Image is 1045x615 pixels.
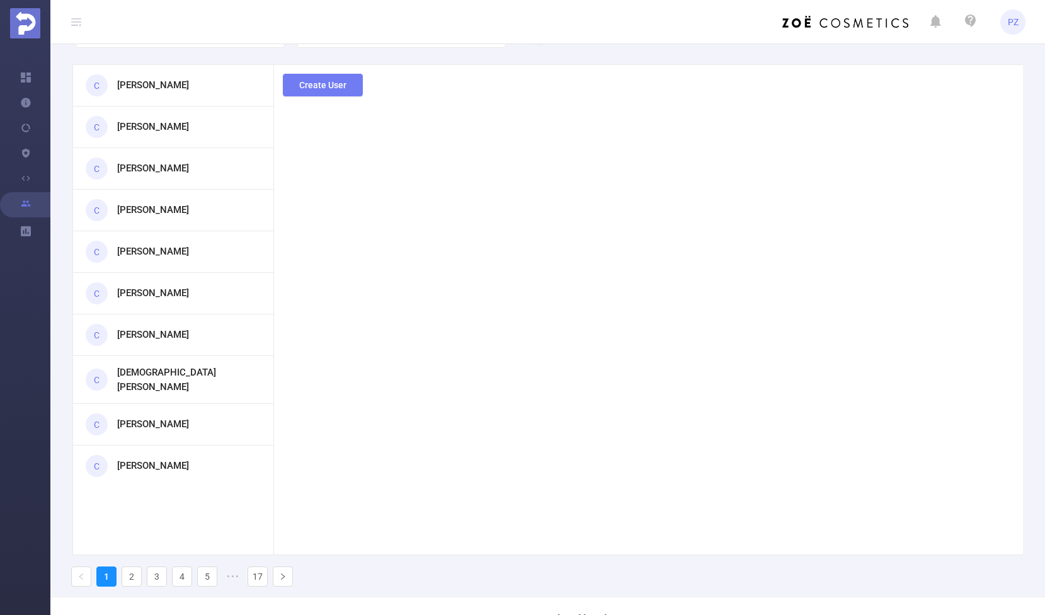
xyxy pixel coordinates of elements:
h3: [PERSON_NAME] [117,286,189,301]
span: C [94,454,100,479]
i: icon: right [279,573,287,580]
a: 3 [147,567,166,586]
li: 2 [122,566,142,587]
span: C [94,323,100,348]
h3: [PERSON_NAME] [117,161,189,176]
a: 5 [198,567,217,586]
span: C [94,239,100,265]
i: icon: left [77,573,85,580]
a: 4 [173,567,191,586]
li: 17 [248,566,268,587]
span: C [94,412,100,437]
h3: [PERSON_NAME] [117,120,189,134]
img: Protected Media [10,8,40,38]
li: 5 [197,566,217,587]
button: Create User [283,74,363,96]
li: Next 5 Pages [222,566,243,587]
h3: [PERSON_NAME] [117,244,189,259]
span: C [94,156,100,181]
h3: [PERSON_NAME] [117,78,189,93]
a: 1 [97,567,116,586]
h3: [PERSON_NAME] [117,328,189,342]
h3: [DEMOGRAPHIC_DATA][PERSON_NAME] [117,365,251,394]
li: 1 [96,566,117,587]
h3: [PERSON_NAME] [117,459,189,473]
li: Next Page [273,566,293,587]
a: 17 [248,567,267,586]
span: C [94,198,100,223]
span: C [94,115,100,140]
span: ••• [222,566,243,587]
span: PZ [1008,9,1019,35]
h3: [PERSON_NAME] [117,417,189,432]
li: 4 [172,566,192,587]
a: 2 [122,567,141,586]
span: C [94,367,100,393]
li: Previous Page [71,566,91,587]
h3: [PERSON_NAME] [117,203,189,217]
li: 3 [147,566,167,587]
span: C [94,73,100,98]
span: C [94,281,100,306]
